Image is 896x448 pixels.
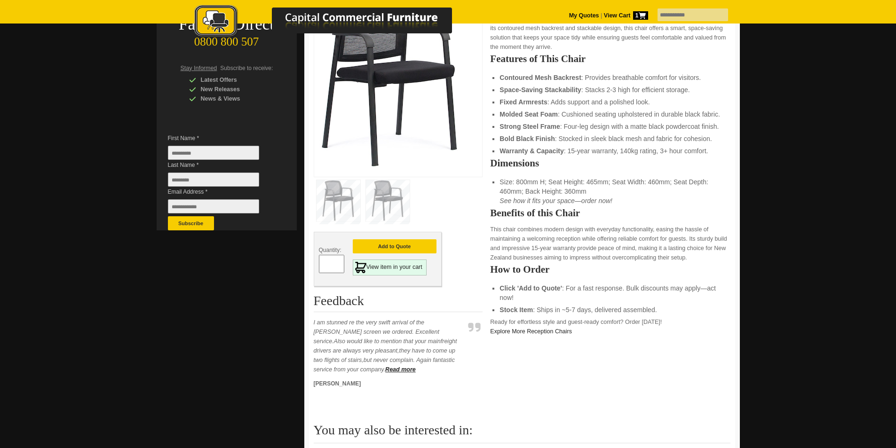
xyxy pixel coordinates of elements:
[157,31,297,48] div: 0800 800 507
[500,283,721,302] li: : For a fast response. Bulk discounts may apply—act now!
[168,216,214,230] button: Subscribe
[181,65,217,71] span: Stay Informed
[490,328,572,335] a: Explore More Reception Chairs
[490,5,730,52] p: The , designed for reception and waiting rooms in [GEOGRAPHIC_DATA], delivers stylish support and...
[189,94,278,103] div: News & Views
[189,75,278,85] div: Latest Offers
[353,259,427,275] a: View item in your cart
[168,134,273,143] span: First Name *
[168,146,259,160] input: First Name *
[500,122,721,131] li: : Four-leg design with a matte black powdercoat finish.
[220,65,273,71] span: Subscribe to receive:
[168,5,498,39] img: Capital Commercial Furniture Logo
[500,306,533,314] strong: Stock Item
[500,147,563,155] strong: Warranty & Capacity
[314,294,483,312] h2: Feedback
[168,187,273,196] span: Email Address *
[500,86,581,94] strong: Space-Saving Stackability
[168,5,498,42] a: Capital Commercial Furniture Logo
[500,123,560,130] strong: Strong Steel Frame
[500,177,721,205] li: Size: 800mm H; Seat Height: 465mm; Seat Width: 460mm; Seat Depth: 460mm; Back Height: 360mm
[500,135,555,142] strong: Bold Black Finish
[168,160,273,170] span: Last Name *
[604,12,648,19] strong: View Cart
[189,85,278,94] div: New Releases
[353,239,436,253] button: Add to Quote
[500,73,721,82] li: : Provides breathable comfort for visitors.
[168,199,259,213] input: Email Address *
[168,173,259,187] input: Last Name *
[500,134,721,143] li: : Stocked in sleek black mesh and fabric for cohesion.
[157,18,297,31] div: Factory Direct
[314,318,464,374] p: I am stunned re the very swift arrival of the [PERSON_NAME] screen we ordered. Excellent service....
[500,97,721,107] li: : Adds support and a polished look.
[500,146,721,156] li: : 15-year warranty, 140kg rating, 3+ hour comfort.
[490,317,730,336] p: Ready for effortless style and guest-ready comfort? Order [DATE]!
[490,208,730,218] h2: Benefits of this Chair
[314,423,730,443] h2: You may also be interested in:
[490,225,730,262] p: This chair combines modern design with everyday functionality, easing the hassle of maintaining a...
[500,110,721,119] li: : Cushioned seating upholstered in durable black fabric.
[500,284,562,292] strong: Click 'Add to Quote'
[500,305,721,314] li: : Ships in ~5-7 days, delivered assembled.
[490,265,730,274] h2: How to Order
[385,366,416,373] a: Read more
[500,74,581,81] strong: Contoured Mesh Backrest
[314,379,464,388] p: [PERSON_NAME]
[500,85,721,94] li: : Stacks 2-3 high for efficient storage.
[500,98,547,106] strong: Fixed Armrests
[500,110,558,118] strong: Molded Seat Foam
[633,11,648,20] span: 1
[602,12,648,19] a: View Cart1
[490,158,730,168] h2: Dimensions
[490,54,730,63] h2: Features of This Chair
[500,197,612,204] em: See how it fits your space—order now!
[569,12,599,19] a: My Quotes
[319,247,341,253] span: Quantity:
